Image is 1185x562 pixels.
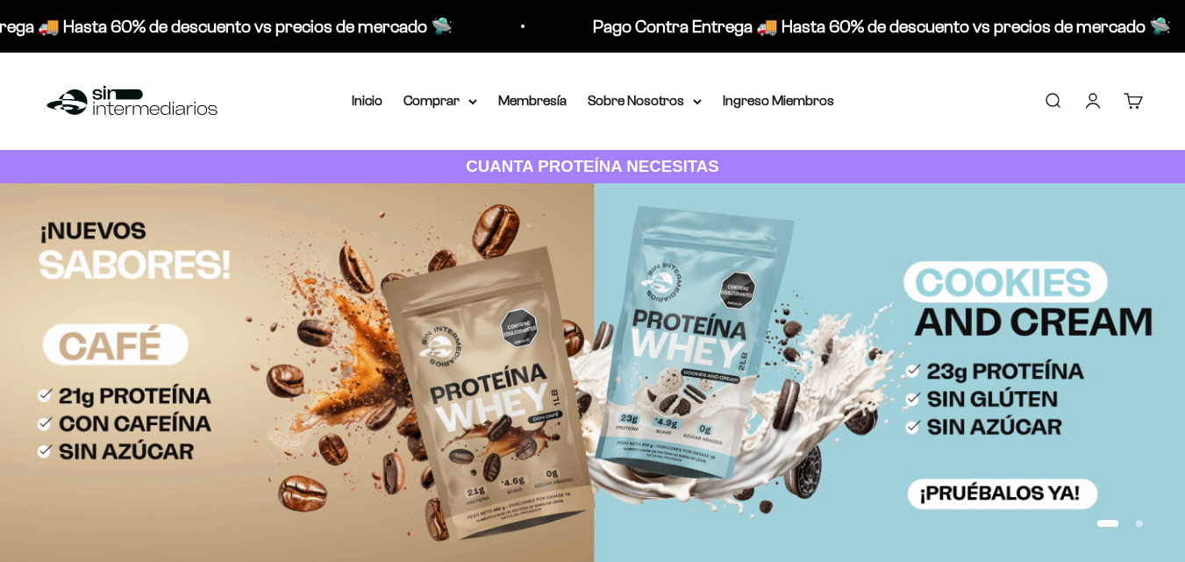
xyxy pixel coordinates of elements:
[723,93,834,108] a: Ingreso Miembros
[352,93,382,108] a: Inicio
[498,93,567,108] a: Membresía
[588,89,702,112] summary: Sobre Nosotros
[94,12,672,40] p: Pago Contra Entrega 🚚 Hasta 60% de descuento vs precios de mercado 🛸
[403,89,477,112] summary: Comprar
[466,157,719,175] strong: CUANTA PROTEÍNA NECESITAS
